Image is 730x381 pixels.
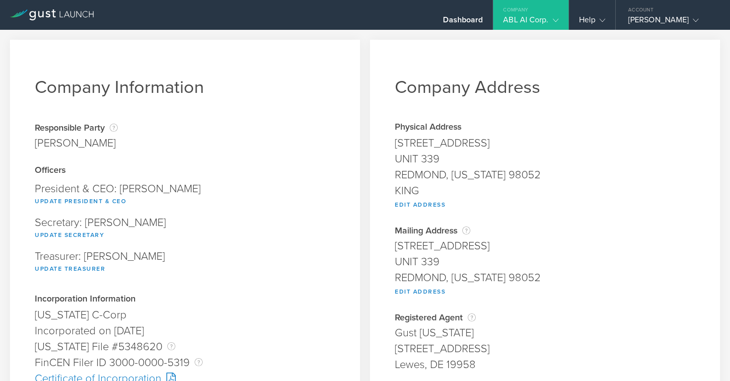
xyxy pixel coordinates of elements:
[395,183,695,199] div: KING
[35,123,118,133] div: Responsible Party
[35,135,118,151] div: [PERSON_NAME]
[443,15,483,30] div: Dashboard
[395,254,695,270] div: UNIT 339
[35,246,335,280] div: Treasurer: [PERSON_NAME]
[628,15,713,30] div: [PERSON_NAME]
[395,325,695,341] div: Gust [US_STATE]
[395,151,695,167] div: UNIT 339
[395,238,695,254] div: [STREET_ADDRESS]
[395,270,695,286] div: REDMOND, [US_STATE] 98052
[35,76,335,98] h1: Company Information
[395,341,695,357] div: [STREET_ADDRESS]
[395,357,695,373] div: Lewes, DE 19958
[35,263,105,275] button: Update Treasurer
[395,76,695,98] h1: Company Address
[503,15,558,30] div: ABL AI Corp.
[395,286,445,298] button: Edit Address
[35,178,335,212] div: President & CEO: [PERSON_NAME]
[35,229,104,241] button: Update Secretary
[680,333,730,381] iframe: Chat Widget
[35,212,335,246] div: Secretary: [PERSON_NAME]
[35,166,335,176] div: Officers
[35,339,335,355] div: [US_STATE] File #5348620
[395,312,695,322] div: Registered Agent
[395,135,695,151] div: [STREET_ADDRESS]
[35,323,335,339] div: Incorporated on [DATE]
[35,195,126,207] button: Update President & CEO
[395,226,695,235] div: Mailing Address
[395,123,695,133] div: Physical Address
[35,355,335,371] div: FinCEN Filer ID 3000-0000-5319
[35,307,335,323] div: [US_STATE] C-Corp
[395,199,445,211] button: Edit Address
[35,295,335,305] div: Incorporation Information
[395,167,695,183] div: REDMOND, [US_STATE] 98052
[579,15,605,30] div: Help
